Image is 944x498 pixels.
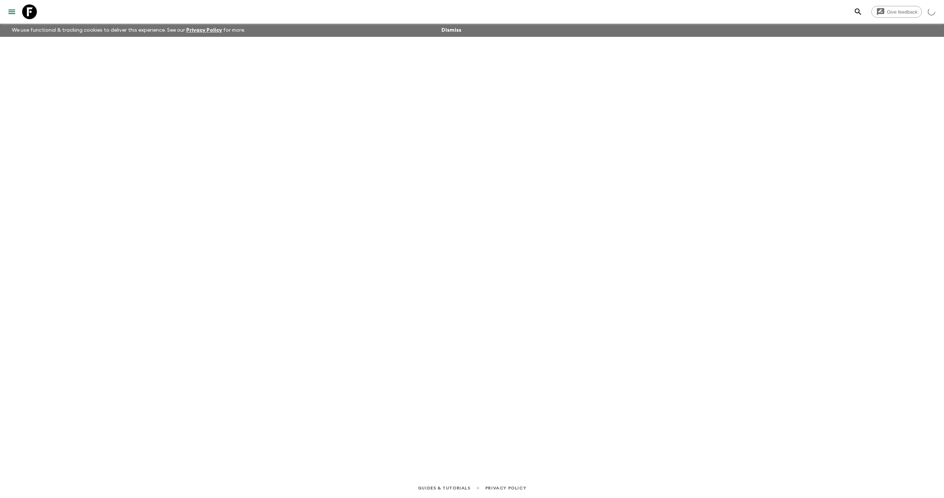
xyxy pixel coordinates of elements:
a: Guides & Tutorials [418,484,471,492]
button: search adventures [851,4,865,19]
a: Privacy Policy [186,28,222,33]
span: Give feedback [883,9,922,15]
a: Privacy Policy [485,484,526,492]
p: We use functional & tracking cookies to deliver this experience. See our for more. [9,24,248,37]
button: menu [4,4,19,19]
a: Give feedback [871,6,922,18]
button: Dismiss [440,25,463,35]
